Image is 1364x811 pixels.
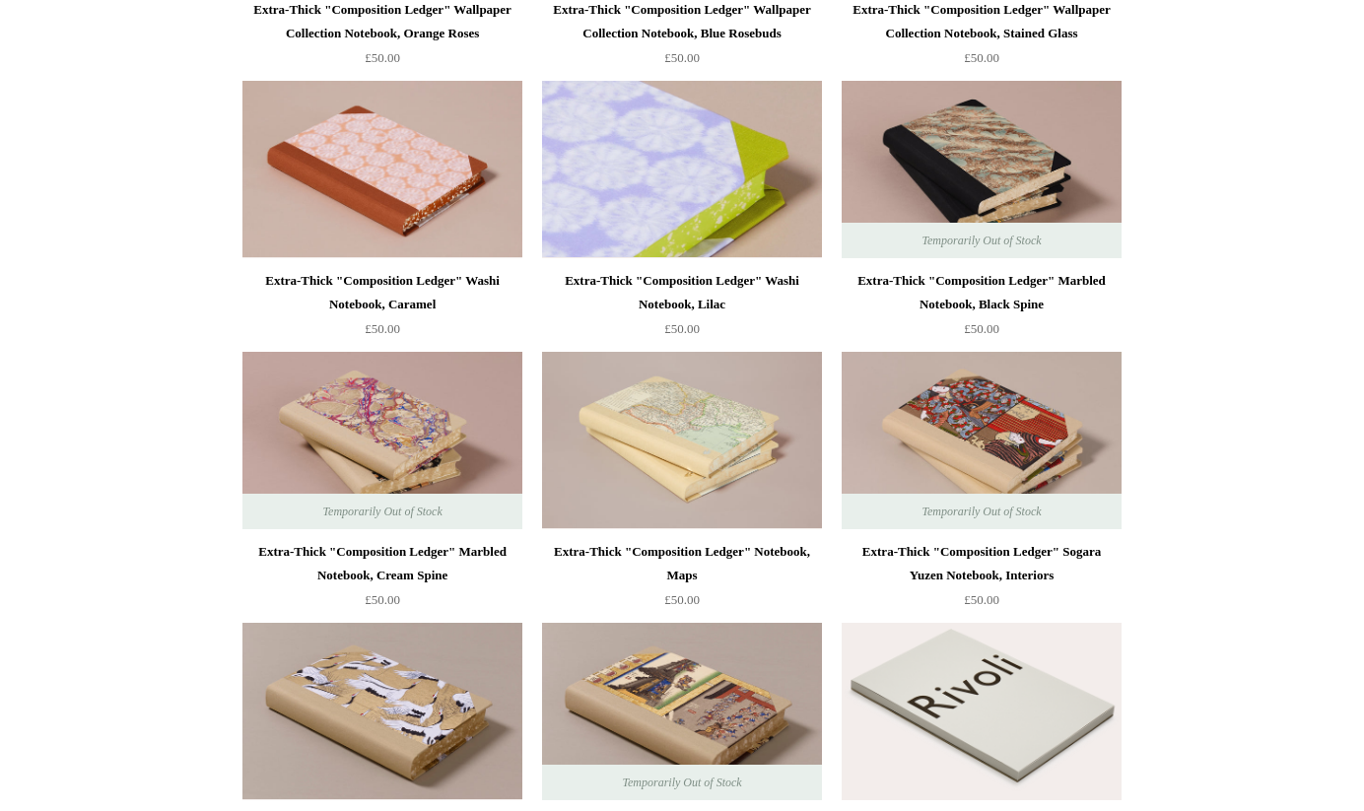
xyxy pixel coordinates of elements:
a: Extra-Thick "Composition Ledger" Marbled Notebook, Cream Spine Extra-Thick "Composition Ledger" M... [242,352,522,529]
div: Extra-Thick "Composition Ledger" Sogara Yuzen Notebook, Interiors [847,540,1117,587]
span: Temporarily Out of Stock [902,494,1060,529]
img: Extra-Thick "Composition Ledger" Sogara Yuzen Notebook, Interiors [842,352,1122,529]
img: Extra-Thick "Composition Ledger" Sogara Yuzen Notebook, 1000 Cranes [242,623,522,800]
img: Extra-Thick "Composition Ledger" Washi Notebook, Caramel [242,81,522,258]
span: Temporarily Out of Stock [303,494,461,529]
a: Extra-Thick "Composition Ledger" Marbled Notebook, Black Spine £50.00 [842,269,1122,350]
span: £50.00 [964,50,999,65]
a: Extra-Thick "Composition Ledger" Washi Notebook, Caramel Extra-Thick "Composition Ledger" Washi N... [242,81,522,258]
a: Extra-Thick "Composition Ledger" Sogara Yuzen Notebook, Ukiyo-e Extra-Thick "Composition Ledger" ... [542,623,822,800]
a: Extra-Thick "Composition Ledger" Washi Notebook, Lilac £50.00 [542,269,822,350]
span: £50.00 [664,592,700,607]
span: Temporarily Out of Stock [602,765,761,800]
span: £50.00 [365,592,400,607]
a: Grey Rivoli Writing Paper Pad Grey Rivoli Writing Paper Pad [842,623,1122,800]
a: Extra-Thick "Composition Ledger" Notebook, Maps £50.00 [542,540,822,621]
span: £50.00 [964,592,999,607]
div: Extra-Thick "Composition Ledger" Washi Notebook, Lilac [547,269,817,316]
a: Extra-Thick "Composition Ledger" Notebook, Maps Extra-Thick "Composition Ledger" Notebook, Maps [542,352,822,529]
div: Extra-Thick "Composition Ledger" Notebook, Maps [547,540,817,587]
img: Extra-Thick "Composition Ledger" Washi Notebook, Lilac [542,81,822,258]
a: Extra-Thick "Composition Ledger" Sogara Yuzen Notebook, 1000 Cranes Extra-Thick "Composition Ledg... [242,623,522,800]
a: Extra-Thick "Composition Ledger" Washi Notebook, Caramel £50.00 [242,269,522,350]
span: £50.00 [664,50,700,65]
span: £50.00 [664,321,700,336]
a: Extra-Thick "Composition Ledger" Sogara Yuzen Notebook, Interiors Extra-Thick "Composition Ledger... [842,352,1122,529]
span: Temporarily Out of Stock [902,223,1060,258]
span: £50.00 [365,50,400,65]
span: £50.00 [365,321,400,336]
img: Grey Rivoli Writing Paper Pad [842,623,1122,800]
img: Extra-Thick "Composition Ledger" Marbled Notebook, Cream Spine [242,352,522,529]
img: Extra-Thick "Composition Ledger" Notebook, Maps [542,352,822,529]
span: £50.00 [964,321,999,336]
img: Extra-Thick "Composition Ledger" Marbled Notebook, Black Spine [842,81,1122,258]
div: Extra-Thick "Composition Ledger" Marbled Notebook, Cream Spine [247,540,517,587]
div: Extra-Thick "Composition Ledger" Marbled Notebook, Black Spine [847,269,1117,316]
a: Extra-Thick "Composition Ledger" Sogara Yuzen Notebook, Interiors £50.00 [842,540,1122,621]
a: Extra-Thick "Composition Ledger" Marbled Notebook, Black Spine Extra-Thick "Composition Ledger" M... [842,81,1122,258]
div: Extra-Thick "Composition Ledger" Washi Notebook, Caramel [247,269,517,316]
a: Extra-Thick "Composition Ledger" Marbled Notebook, Cream Spine £50.00 [242,540,522,621]
a: Extra-Thick "Composition Ledger" Washi Notebook, Lilac Extra-Thick "Composition Ledger" Washi Not... [542,81,822,258]
img: Extra-Thick "Composition Ledger" Sogara Yuzen Notebook, Ukiyo-e [542,623,822,800]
